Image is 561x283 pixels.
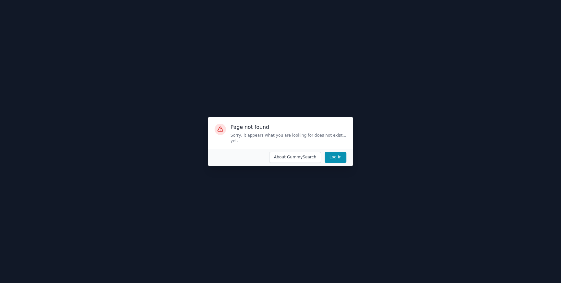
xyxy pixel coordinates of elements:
[269,152,321,163] button: About GummySearch
[325,152,346,163] button: Log In
[231,133,346,144] p: Sorry, it appears what you are looking for does not exist... yet.
[266,152,321,163] a: About GummySearch
[321,152,346,163] a: Log In
[231,124,346,130] h3: Page not found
